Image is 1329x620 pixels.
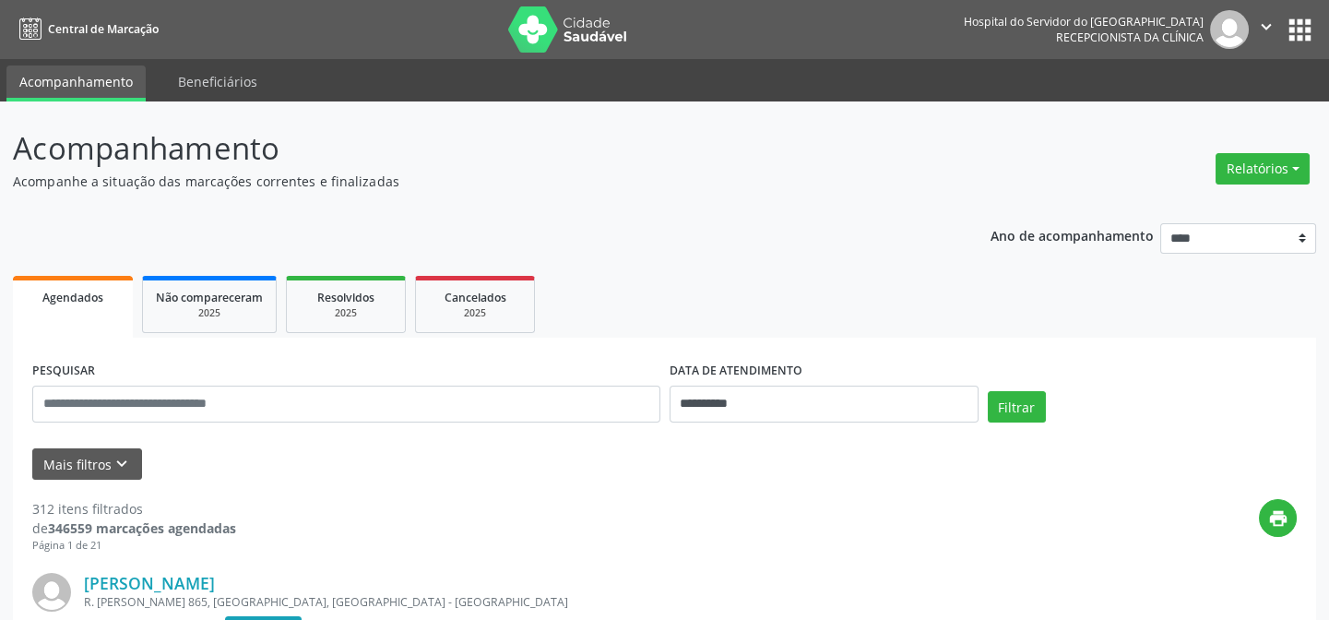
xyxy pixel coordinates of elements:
[1259,499,1297,537] button: print
[84,573,215,593] a: [PERSON_NAME]
[84,594,1020,610] div: R. [PERSON_NAME] 865, [GEOGRAPHIC_DATA], [GEOGRAPHIC_DATA] - [GEOGRAPHIC_DATA]
[429,306,521,320] div: 2025
[13,14,159,44] a: Central de Marcação
[1056,30,1204,45] span: Recepcionista da clínica
[317,290,374,305] span: Resolvidos
[32,519,236,538] div: de
[112,454,132,474] i: keyboard_arrow_down
[1268,508,1288,529] i: print
[32,357,95,386] label: PESQUISAR
[13,172,925,191] p: Acompanhe a situação das marcações correntes e finalizadas
[964,14,1204,30] div: Hospital do Servidor do [GEOGRAPHIC_DATA]
[1284,14,1316,46] button: apps
[13,125,925,172] p: Acompanhamento
[32,573,71,612] img: img
[670,357,802,386] label: DATA DE ATENDIMENTO
[1210,10,1249,49] img: img
[32,448,142,481] button: Mais filtroskeyboard_arrow_down
[156,290,263,305] span: Não compareceram
[300,306,392,320] div: 2025
[991,223,1154,246] p: Ano de acompanhamento
[1249,10,1284,49] button: 
[988,391,1046,423] button: Filtrar
[6,66,146,101] a: Acompanhamento
[156,306,263,320] div: 2025
[1256,17,1276,37] i: 
[445,290,506,305] span: Cancelados
[48,519,236,537] strong: 346559 marcações agendadas
[32,538,236,554] div: Página 1 de 21
[42,290,103,305] span: Agendados
[165,66,270,98] a: Beneficiários
[48,21,159,37] span: Central de Marcação
[1216,153,1310,185] button: Relatórios
[32,499,236,519] div: 312 itens filtrados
